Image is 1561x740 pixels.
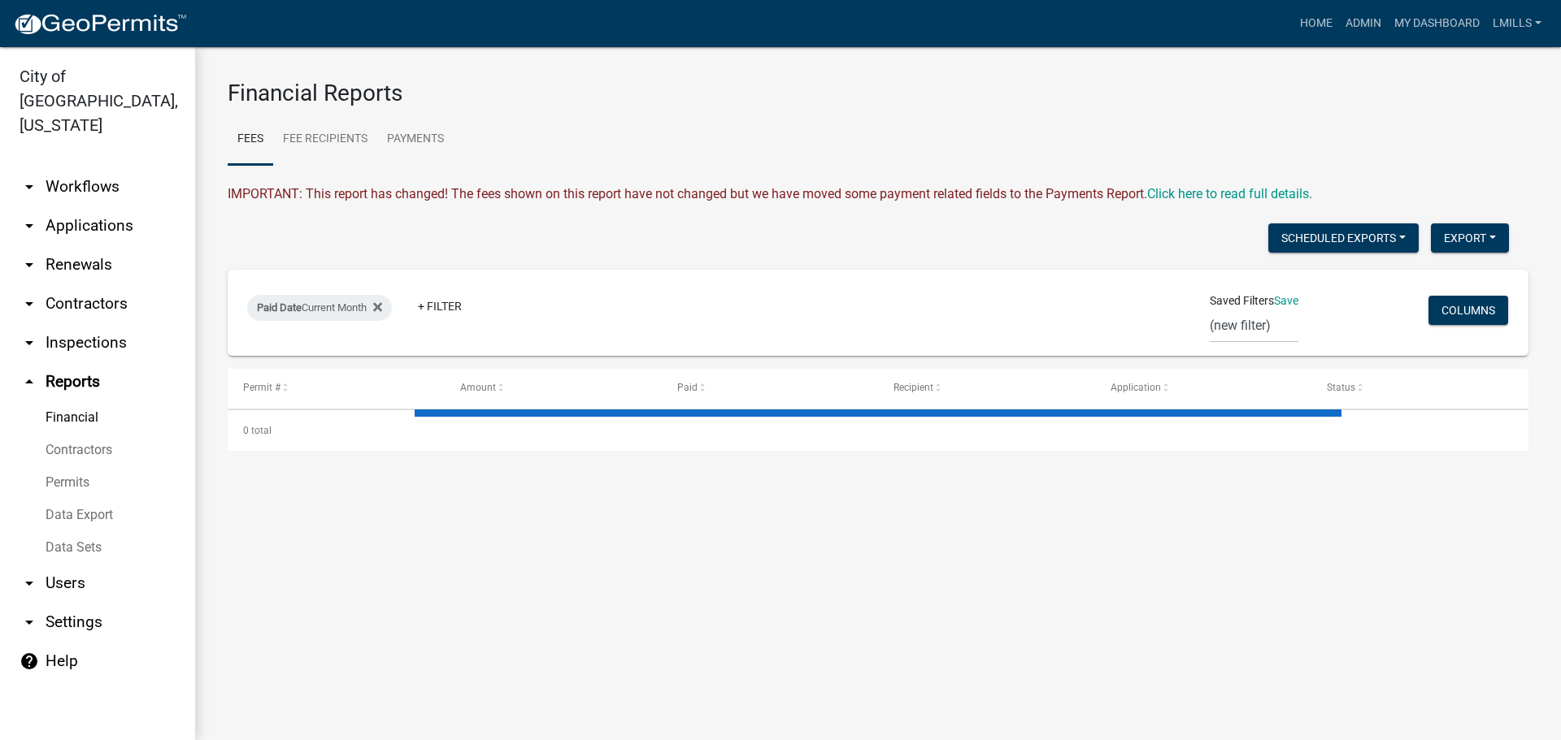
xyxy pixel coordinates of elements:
datatable-header-cell: Recipient [878,369,1095,408]
wm-modal-confirm: Upcoming Changes to Daily Fees Report [1147,186,1312,201]
button: Scheduled Exports [1268,223,1419,253]
div: 0 total [228,410,1528,451]
div: Current Month [247,295,392,321]
a: Home [1294,8,1339,39]
a: Fee Recipients [273,114,377,166]
a: + Filter [405,292,475,321]
button: Export [1431,223,1509,253]
div: IMPORTANT: This report has changed! The fees shown on this report have not changed but we have mo... [228,184,1528,204]
i: arrow_drop_down [20,255,39,275]
i: arrow_drop_down [20,573,39,593]
i: arrow_drop_down [20,612,39,632]
span: Paid Date [257,301,302,314]
i: arrow_drop_down [20,177,39,197]
a: Fees [228,114,273,166]
span: Amount [460,382,496,393]
span: Paid [677,382,698,393]
span: Application [1111,382,1161,393]
i: arrow_drop_down [20,333,39,353]
datatable-header-cell: Amount [445,369,662,408]
a: lmills [1486,8,1548,39]
span: Permit # [243,382,280,393]
span: Saved Filters [1210,292,1274,309]
button: Columns [1428,296,1508,325]
a: Payments [377,114,454,166]
a: Click here to read full details. [1147,186,1312,201]
i: help [20,651,39,671]
span: Recipient [894,382,933,393]
h3: Financial Reports [228,80,1528,107]
datatable-header-cell: Paid [661,369,878,408]
datatable-header-cell: Status [1311,369,1528,408]
i: arrow_drop_down [20,294,39,314]
datatable-header-cell: Permit # [228,369,445,408]
a: Save [1274,294,1298,307]
i: arrow_drop_up [20,372,39,392]
datatable-header-cell: Application [1095,369,1312,408]
a: My Dashboard [1388,8,1486,39]
a: Admin [1339,8,1388,39]
span: Status [1327,382,1355,393]
i: arrow_drop_down [20,216,39,236]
